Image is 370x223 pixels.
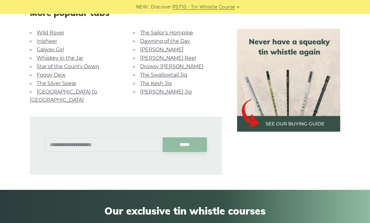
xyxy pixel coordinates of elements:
a: [GEOGRAPHIC_DATA] to [GEOGRAPHIC_DATA] [30,89,97,103]
a: Inisheer [37,38,57,44]
a: Foggy Dew [37,72,66,78]
span: NEW: [136,3,149,11]
img: tin whistle buying guide [237,29,340,132]
a: Whiskey in the Jar [37,55,83,61]
a: PST10 - Tin Whistle Course [172,3,235,11]
span: Our exclusive tin whistle courses [15,205,355,217]
a: Star of the County Down [37,63,99,69]
a: [PERSON_NAME] Reel [140,55,196,61]
a: [PERSON_NAME] Jig [140,89,192,95]
a: The Swallowtail Jig [140,72,187,78]
a: Galway Girl [37,47,64,53]
a: The Sailor’s Hornpipe [140,30,193,36]
a: The Kesh Jig [140,80,172,86]
a: [PERSON_NAME] [140,47,183,53]
a: Dawning of the Day [140,38,190,44]
a: Wild Rover [37,30,64,36]
span: Discover [151,3,172,11]
span: More popular tabs [30,8,222,18]
a: The Silver Spear [37,80,77,86]
a: Drowsy [PERSON_NAME] [140,63,203,69]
